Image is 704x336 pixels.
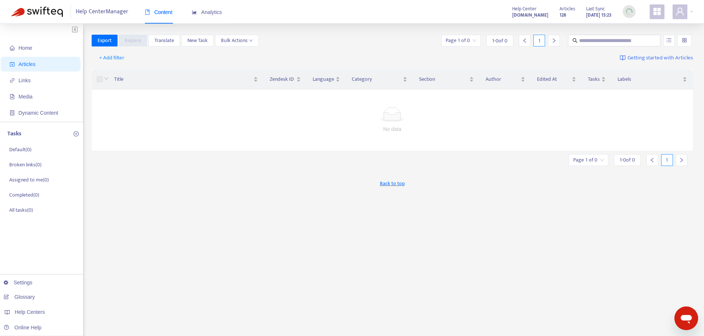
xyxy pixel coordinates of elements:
[492,37,507,45] span: 1 - 0 of 0
[560,5,575,13] span: Articles
[192,9,222,15] span: Analytics
[618,75,681,83] span: Labels
[114,75,252,83] span: Title
[666,38,671,43] span: unordered-list
[93,52,130,64] button: + Add filter
[221,37,253,45] span: Bulk Actions
[9,161,41,169] p: Broken links ( 0 )
[650,157,655,163] span: left
[15,309,45,315] span: Help Centers
[512,11,548,19] a: [DOMAIN_NAME]
[572,38,578,43] span: search
[346,69,413,90] th: Category
[480,69,531,90] th: Author
[101,125,684,133] div: No data
[588,75,600,83] span: Tasks
[76,5,128,19] span: Help Center Manager
[628,54,693,62] span: Getting started with Articles
[533,35,545,46] div: 1
[18,94,33,100] span: Media
[620,156,635,164] span: 1 - 0 of 0
[531,69,582,90] th: Edited At
[18,110,58,116] span: Dynamic Content
[187,37,208,45] span: New Task
[352,75,401,83] span: Category
[612,69,693,90] th: Labels
[551,38,557,43] span: right
[18,77,31,83] span: Links
[313,75,334,83] span: Language
[108,69,264,90] th: Title
[154,37,174,45] span: Translate
[512,5,537,13] span: Help Center
[653,7,662,16] span: appstore
[99,53,125,62] span: + Add filter
[10,62,15,67] span: account-book
[380,180,405,187] span: Back to top
[9,146,31,153] p: Default ( 0 )
[307,69,346,90] th: Language
[4,325,41,330] a: Online Help
[264,69,307,90] th: Zendesk ID
[4,294,35,300] a: Glossary
[10,78,15,83] span: link
[215,35,259,46] button: Bulk Actionsdown
[419,75,468,83] span: Section
[192,10,197,15] span: area-chart
[661,154,673,166] div: 1
[74,131,79,136] span: plus-circle
[586,11,612,19] strong: [DATE] 15:23
[9,206,33,214] p: All tasks ( 0 )
[4,280,33,285] a: Settings
[145,9,173,15] span: Content
[11,7,63,17] img: Swifteq
[92,35,118,46] button: Export
[249,39,253,42] span: down
[10,94,15,99] span: file-image
[537,75,570,83] span: Edited At
[145,10,150,15] span: book
[9,176,49,184] p: Assigned to me ( 0 )
[625,7,634,16] img: sync_loading.0b5143dde30e3a21642e.gif
[9,191,39,199] p: Completed ( 0 )
[98,37,112,45] span: Export
[620,52,693,64] a: Getting started with Articles
[674,306,698,330] iframe: Button to launch messaging window
[679,157,684,163] span: right
[18,45,32,51] span: Home
[676,7,684,16] span: user
[10,110,15,115] span: container
[7,129,21,138] p: Tasks
[10,45,15,51] span: home
[270,75,295,83] span: Zendesk ID
[18,61,35,67] span: Articles
[486,75,519,83] span: Author
[522,38,527,43] span: left
[620,55,626,61] img: image-link
[413,69,480,90] th: Section
[586,5,605,13] span: Last Sync
[560,11,566,19] strong: 128
[104,76,109,81] span: down
[181,35,214,46] button: New Task
[582,69,612,90] th: Tasks
[663,35,675,46] button: unordered-list
[149,35,180,46] button: Translate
